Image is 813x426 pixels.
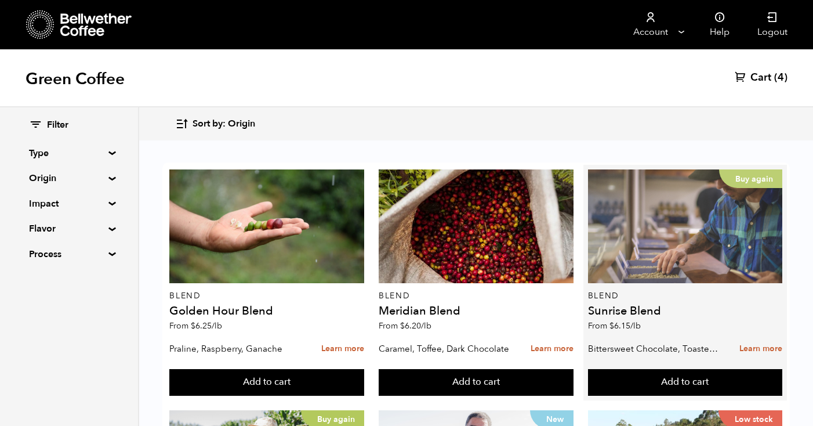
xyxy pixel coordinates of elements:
summary: Impact [29,197,109,211]
summary: Process [29,247,109,261]
span: /lb [212,320,222,331]
span: $ [400,320,405,331]
a: Learn more [531,337,574,362]
bdi: 6.15 [609,320,641,331]
span: /lb [630,320,641,331]
span: From [169,320,222,331]
h4: Golden Hour Blend [169,305,364,317]
h1: Green Coffee [26,68,125,89]
span: Filter [47,119,68,132]
bdi: 6.25 [191,320,222,331]
a: Cart (4) [735,71,787,85]
span: From [588,320,641,331]
button: Sort by: Origin [175,110,255,138]
h4: Meridian Blend [379,305,574,317]
a: Buy again [588,169,783,283]
p: Blend [588,292,783,300]
p: Caramel, Toffee, Dark Chocolate [379,340,511,358]
p: Praline, Raspberry, Ganache [169,340,302,358]
bdi: 6.20 [400,320,431,331]
span: Cart [750,71,771,85]
summary: Type [29,146,109,160]
span: $ [609,320,614,331]
button: Add to cart [588,369,783,396]
p: Blend [379,292,574,300]
h4: Sunrise Blend [588,305,783,317]
a: Learn more [739,337,782,362]
p: Buy again [719,169,782,188]
span: (4) [774,71,787,85]
span: Sort by: Origin [193,118,255,131]
span: $ [191,320,195,331]
p: Bittersweet Chocolate, Toasted Marshmallow, Candied Orange, Praline [588,340,720,358]
span: /lb [421,320,431,331]
button: Add to cart [169,369,364,396]
p: Blend [169,292,364,300]
summary: Origin [29,171,109,185]
button: Add to cart [379,369,574,396]
a: Learn more [321,337,364,362]
span: From [379,320,431,331]
summary: Flavor [29,222,109,236]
